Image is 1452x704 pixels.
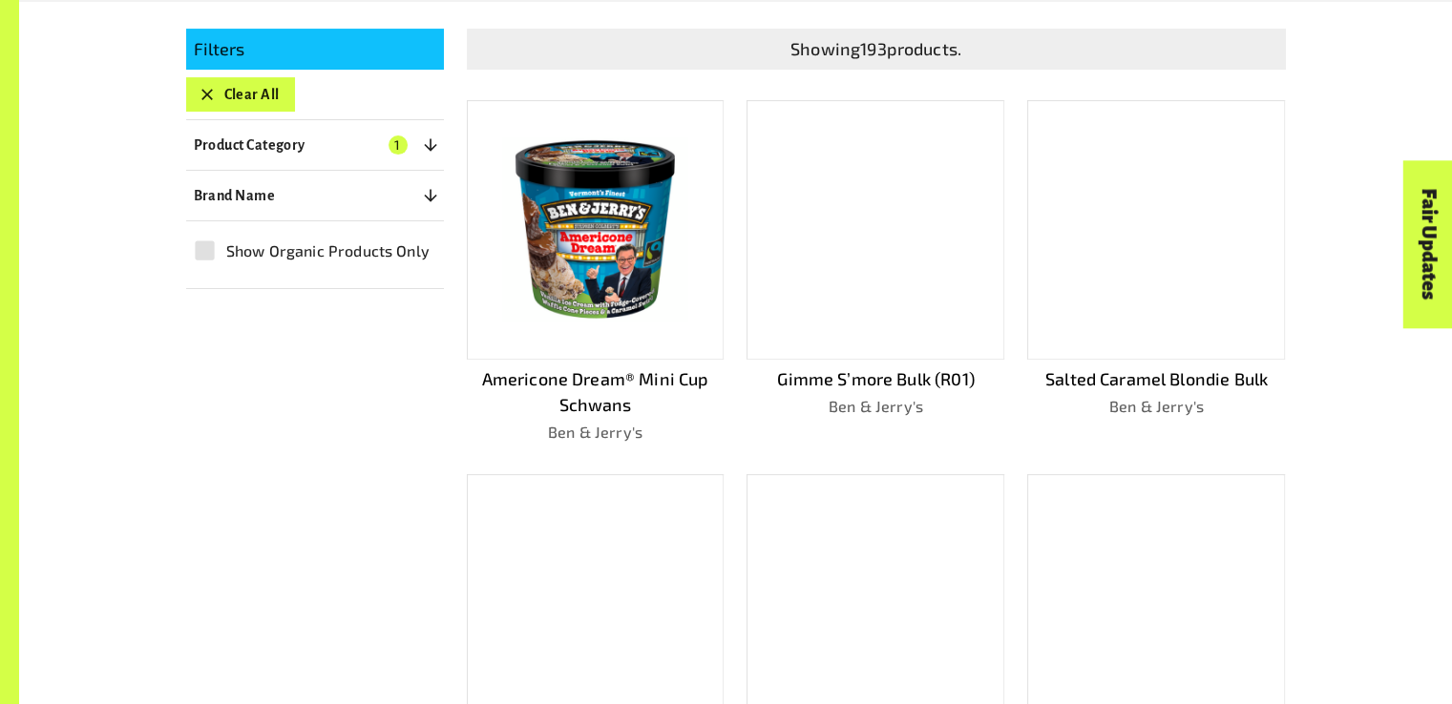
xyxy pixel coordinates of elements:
button: Clear All [186,77,295,112]
p: Showing 193 products. [474,36,1278,62]
span: 1 [389,135,408,155]
p: Brand Name [194,184,276,207]
span: Show Organic Products Only [226,239,430,262]
a: Gimme S’more Bulk (R01)Ben & Jerry's [747,100,1004,443]
p: Gimme S’more Bulk (R01) [747,366,1004,392]
button: Product Category [186,128,444,162]
a: Americone Dream® Mini Cup SchwansBen & Jerry's [467,100,725,443]
p: Ben & Jerry's [467,421,725,444]
p: Americone Dream® Mini Cup Schwans [467,366,725,418]
p: Ben & Jerry's [1027,395,1285,418]
p: Ben & Jerry's [747,395,1004,418]
p: Product Category [194,134,305,156]
p: Filters [194,36,436,62]
a: Salted Caramel Blondie BulkBen & Jerry's [1027,100,1285,443]
p: Salted Caramel Blondie Bulk [1027,366,1285,392]
button: Brand Name [186,178,444,213]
